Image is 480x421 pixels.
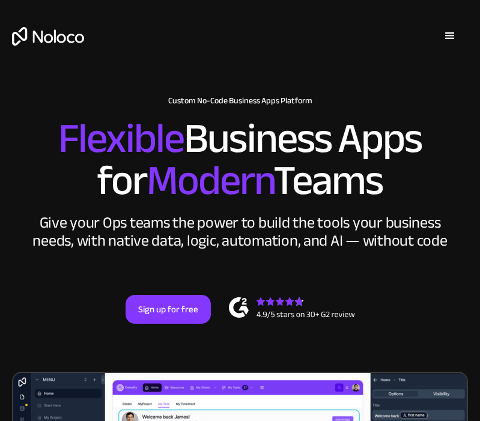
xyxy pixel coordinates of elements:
[12,118,468,202] h2: Business Apps for Teams
[12,96,468,106] h1: Custom No-Code Business Apps Platform
[12,27,84,46] a: home
[432,18,468,54] div: menu
[30,214,451,250] div: Give your Ops teams the power to build the tools your business needs, with native data, logic, au...
[147,141,273,220] span: Modern
[126,295,211,324] a: Sign up for free
[58,99,184,178] span: Flexible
